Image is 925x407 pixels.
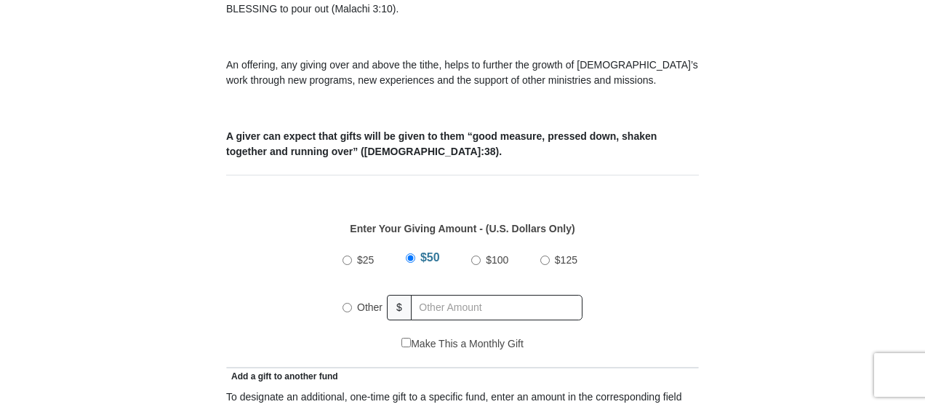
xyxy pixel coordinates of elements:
b: A giver can expect that gifts will be given to them “good measure, pressed down, shaken together ... [226,130,657,157]
span: Add a gift to another fund [226,371,338,382]
p: An offering, any giving over and above the tithe, helps to further the growth of [DEMOGRAPHIC_DAT... [226,58,699,88]
strong: Enter Your Giving Amount - (U.S. Dollars Only) [350,223,574,234]
input: Make This a Monthly Gift [401,338,411,347]
span: Other [357,301,383,313]
span: $ [387,295,412,320]
span: $100 [486,254,508,266]
span: $50 [420,251,440,264]
input: Other Amount [411,295,582,320]
label: Make This a Monthly Gift [401,336,524,352]
span: $125 [555,254,577,266]
span: $25 [357,254,374,266]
